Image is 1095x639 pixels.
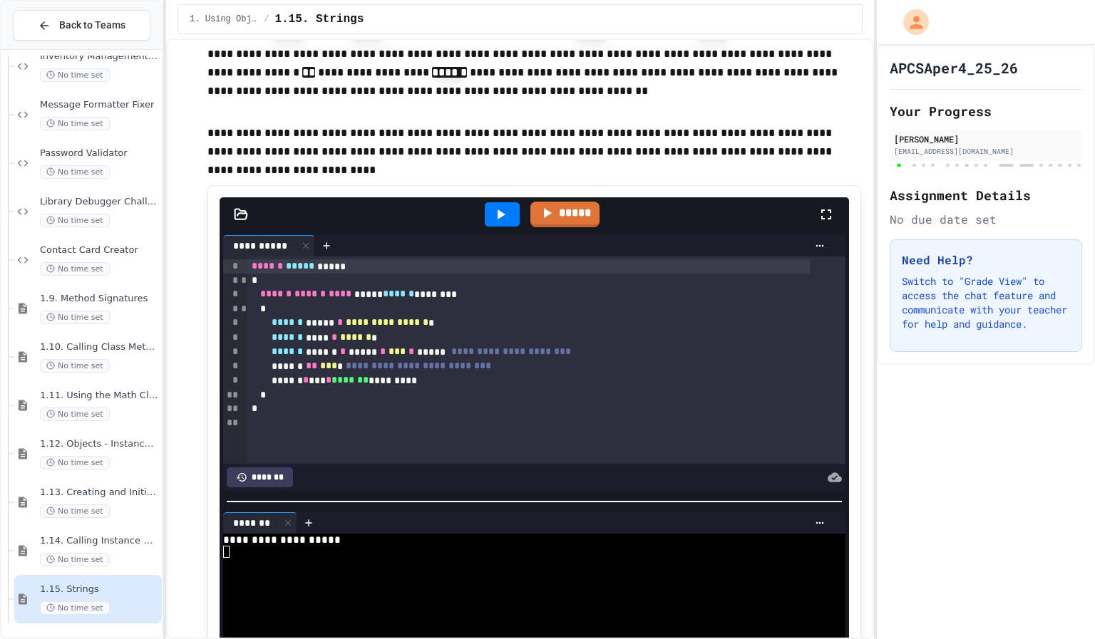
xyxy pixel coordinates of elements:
[13,10,150,41] button: Back to Teams
[190,14,258,25] span: 1. Using Objects and Methods
[40,311,110,324] span: No time set
[40,117,110,130] span: No time set
[40,583,159,596] span: 1.15. Strings
[264,14,269,25] span: /
[40,601,110,615] span: No time set
[40,147,159,160] span: Password Validator
[890,211,1082,228] div: No due date set
[890,185,1082,205] h2: Assignment Details
[59,18,125,33] span: Back to Teams
[40,456,110,469] span: No time set
[40,553,110,566] span: No time set
[40,293,159,305] span: 1.9. Method Signatures
[40,341,159,353] span: 1.10. Calling Class Methods
[40,165,110,179] span: No time set
[40,390,159,402] span: 1.11. Using the Math Class
[40,51,159,63] span: Inventory Management System
[40,487,159,499] span: 1.13. Creating and Initializing Objects: Constructors
[40,504,110,518] span: No time set
[890,101,1082,121] h2: Your Progress
[902,251,1070,269] h3: Need Help?
[888,6,932,38] div: My Account
[40,535,159,547] span: 1.14. Calling Instance Methods
[40,262,110,276] span: No time set
[40,68,110,82] span: No time set
[40,214,110,227] span: No time set
[890,58,1018,78] h1: APCSAper4_25_26
[894,133,1078,145] div: [PERSON_NAME]
[40,359,110,373] span: No time set
[40,99,159,111] span: Message Formatter Fixer
[274,11,364,28] span: 1.15. Strings
[40,407,110,421] span: No time set
[40,196,159,208] span: Library Debugger Challenge
[40,244,159,256] span: Contact Card Creator
[40,438,159,450] span: 1.12. Objects - Instances of Classes
[894,146,1078,157] div: [EMAIL_ADDRESS][DOMAIN_NAME]
[902,274,1070,331] p: Switch to "Grade View" to access the chat feature and communicate with your teacher for help and ...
